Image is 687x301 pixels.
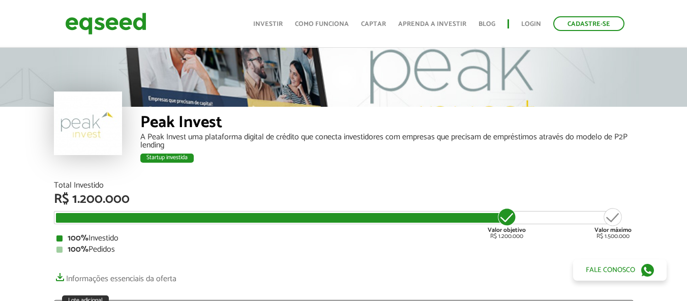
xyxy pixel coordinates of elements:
[65,10,146,37] img: EqSeed
[488,225,526,235] strong: Valor objetivo
[68,231,88,245] strong: 100%
[573,259,667,281] a: Fale conosco
[140,154,194,163] div: Startup investida
[54,269,176,283] a: Informações essenciais da oferta
[594,225,632,235] strong: Valor máximo
[54,193,634,206] div: R$ 1.200.000
[253,21,283,27] a: Investir
[553,16,624,31] a: Cadastre-se
[68,243,88,256] strong: 100%
[140,114,634,133] div: Peak Invest
[398,21,466,27] a: Aprenda a investir
[488,207,526,239] div: R$ 1.200.000
[56,246,631,254] div: Pedidos
[594,207,632,239] div: R$ 1.500.000
[56,234,631,243] div: Investido
[361,21,386,27] a: Captar
[140,133,634,149] div: A Peak Invest uma plataforma digital de crédito que conecta investidores com empresas que precisa...
[479,21,495,27] a: Blog
[521,21,541,27] a: Login
[54,182,634,190] div: Total Investido
[295,21,349,27] a: Como funciona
